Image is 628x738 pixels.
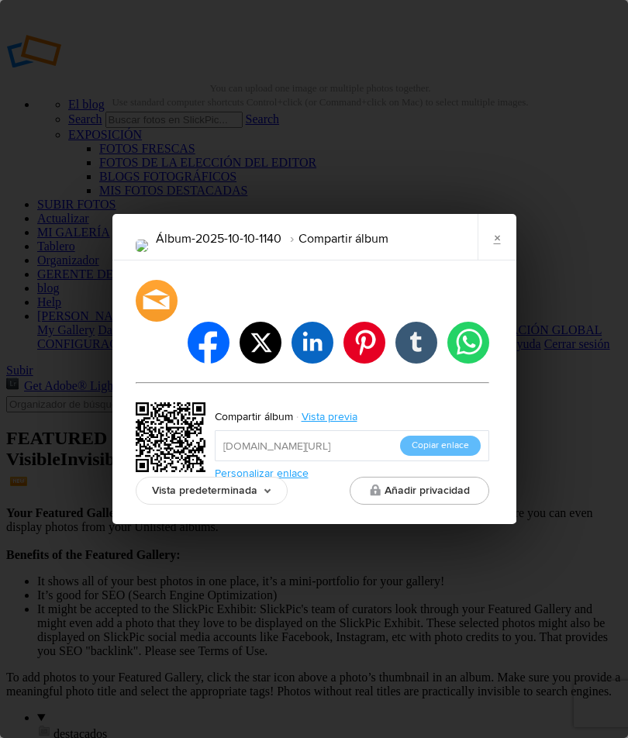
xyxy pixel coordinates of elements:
[136,240,148,252] img: IMG_3285.png
[478,214,516,260] a: ×
[215,467,309,480] a: Personalizar enlace
[281,226,388,252] li: Compartir álbum
[136,477,288,505] a: Vista predeterminada
[240,322,281,364] li: TWITTER
[293,407,369,427] a: Vista previa
[215,407,293,427] div: Compartir álbum
[447,322,489,364] li: WhatsApp
[400,436,481,456] button: Copiar enlace
[343,322,385,364] li: PINTEREST
[136,402,210,477] div: Https://slickpic.es/18646539zk22
[395,322,437,364] li: Tumblr
[292,322,333,364] li: LINKEDIN
[350,477,489,505] button: Añadir privacidad
[136,402,205,472] img: ¡Escaneame!
[156,226,281,252] li: Álbum-2025-10-10-1140
[188,322,229,364] li: FACEBOOK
